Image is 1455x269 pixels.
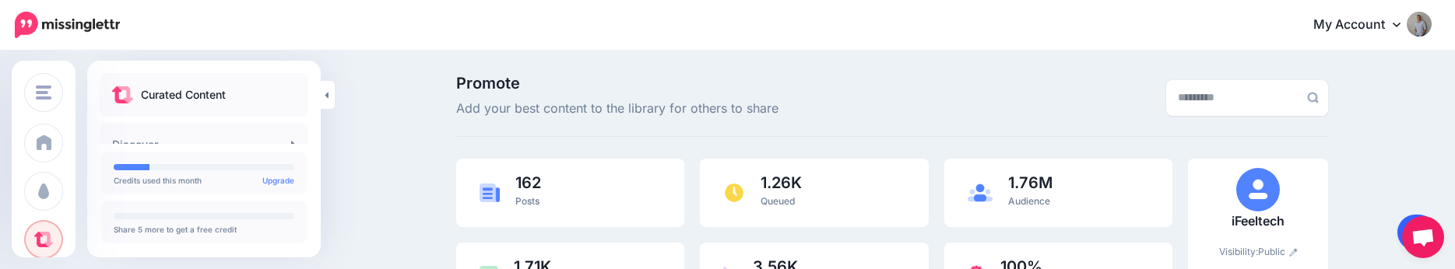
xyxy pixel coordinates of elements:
[106,129,302,160] a: Discover
[1307,92,1319,103] img: search-grey-6.png
[1197,244,1319,260] p: Visibility:
[480,183,500,201] img: article-blue.png
[1008,195,1050,207] span: Audience
[1197,211,1319,232] p: iFeeltech
[141,86,226,104] p: Curated Content
[968,183,993,202] img: users-blue.png
[1402,216,1444,258] div: Open chat
[1008,175,1053,190] span: 1.76M
[515,195,539,207] span: Posts
[761,175,802,190] span: 1.26K
[515,175,541,190] span: 162
[112,86,133,103] img: curate.png
[1236,168,1280,211] img: user_default_image.png
[15,12,120,38] img: Missinglettr
[1289,248,1298,257] img: pencil.png
[1258,246,1298,257] a: Public
[36,86,51,100] img: menu.png
[723,182,745,204] img: clock.png
[761,195,795,207] span: Queued
[1298,6,1432,44] a: My Account
[456,99,778,119] span: Add your best content to the library for others to share
[456,75,778,91] span: Promote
